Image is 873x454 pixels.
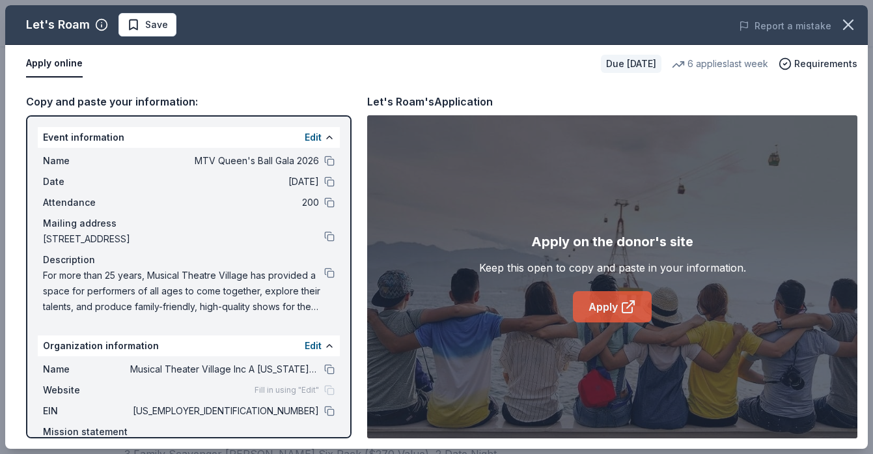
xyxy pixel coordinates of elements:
[145,17,168,33] span: Save
[38,335,340,356] div: Organization information
[601,55,661,73] div: Due [DATE]
[43,216,335,231] div: Mailing address
[26,93,352,110] div: Copy and paste your information:
[573,291,652,322] a: Apply
[43,382,130,398] span: Website
[43,174,130,190] span: Date
[43,252,335,268] div: Description
[43,424,335,440] div: Mission statement
[43,362,130,377] span: Name
[130,362,319,377] span: Musical Theater Village Inc A [US_STATE] Corp
[26,14,90,35] div: Let's Roam
[794,56,857,72] span: Requirements
[531,231,693,252] div: Apply on the donor's site
[118,13,176,36] button: Save
[672,56,768,72] div: 6 applies last week
[479,260,746,276] div: Keep this open to copy and paste in your information.
[130,174,319,190] span: [DATE]
[130,403,319,419] span: [US_EMPLOYER_IDENTIFICATION_NUMBER]
[130,153,319,169] span: MTV Queen's Ball Gala 2026
[43,153,130,169] span: Name
[305,338,322,354] button: Edit
[43,231,324,247] span: [STREET_ADDRESS]
[43,268,324,315] span: For more than 25 years, Musical Theatre Village has provided a space for performers of all ages t...
[130,195,319,210] span: 200
[305,130,322,145] button: Edit
[26,50,83,78] button: Apply online
[739,18,831,34] button: Report a mistake
[38,127,340,148] div: Event information
[779,56,857,72] button: Requirements
[255,385,319,395] span: Fill in using "Edit"
[367,93,493,110] div: Let's Roam's Application
[43,403,130,419] span: EIN
[43,195,130,210] span: Attendance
